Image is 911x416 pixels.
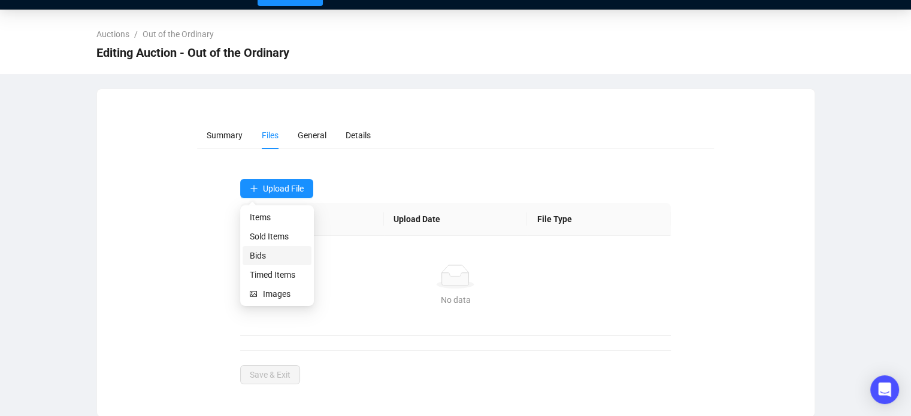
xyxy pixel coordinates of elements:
div: No data [255,293,656,306]
span: Editing Auction - Out of the Ordinary [96,43,289,62]
a: Auctions [94,28,132,41]
span: Timed Items [250,268,304,281]
button: Upload File [240,179,313,198]
a: Out of the Ordinary [140,28,216,41]
th: Name [240,203,384,236]
span: Details [346,130,371,140]
th: File Type [527,203,671,236]
button: Save & Exit [240,365,300,384]
span: Summary [207,130,243,140]
li: / [134,28,138,41]
span: picture [250,290,258,297]
span: Sold Items [250,230,304,243]
span: Bids [250,249,304,262]
div: Open Intercom Messenger [870,375,899,404]
span: plus [250,184,258,193]
span: Files [262,130,279,140]
th: Upload Date [384,203,528,236]
span: Upload File [263,184,304,193]
span: Items [250,211,304,224]
span: General [298,130,326,140]
span: Images [263,287,304,300]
